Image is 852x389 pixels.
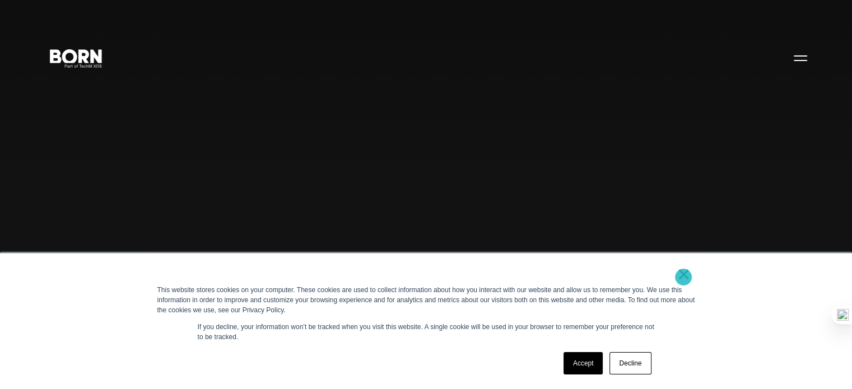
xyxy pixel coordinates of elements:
[198,322,655,342] p: If you decline, your information won’t be tracked when you visit this website. A single cookie wi...
[564,352,603,374] a: Accept
[787,46,814,69] button: Open
[609,352,651,374] a: Decline
[157,285,695,315] div: This website stores cookies on your computer. These cookies are used to collect information about...
[677,269,691,279] a: ×
[837,309,849,321] img: one_i.png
